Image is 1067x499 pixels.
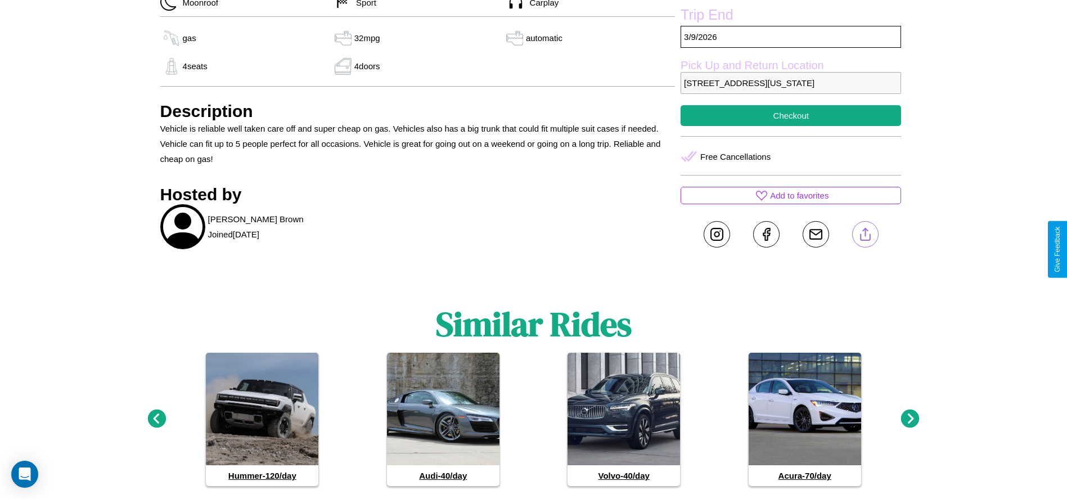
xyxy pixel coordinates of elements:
img: gas [332,58,354,75]
div: Give Feedback [1054,227,1061,272]
p: Free Cancellations [700,149,771,164]
p: [STREET_ADDRESS][US_STATE] [681,72,901,94]
p: 4 doors [354,59,380,74]
h4: Acura - 70 /day [749,465,861,486]
div: Open Intercom Messenger [11,461,38,488]
img: gas [160,58,183,75]
label: Trip End [681,7,901,26]
a: Hummer-120/day [206,353,318,486]
h4: Hummer - 120 /day [206,465,318,486]
button: Add to favorites [681,187,901,204]
label: Pick Up and Return Location [681,59,901,72]
h4: Volvo - 40 /day [568,465,680,486]
a: Acura-70/day [749,353,861,486]
p: [PERSON_NAME] Brown [208,212,304,227]
p: 32 mpg [354,30,380,46]
h3: Hosted by [160,185,676,204]
img: gas [160,30,183,47]
img: gas [503,30,526,47]
button: Checkout [681,105,901,126]
p: automatic [526,30,562,46]
p: 4 seats [183,59,208,74]
h1: Similar Rides [436,301,632,347]
a: Audi-40/day [387,353,499,486]
p: Joined [DATE] [208,227,259,242]
p: gas [183,30,196,46]
p: Add to favorites [770,188,829,203]
h4: Audi - 40 /day [387,465,499,486]
a: Volvo-40/day [568,353,680,486]
img: gas [332,30,354,47]
p: Vehicle is reliable well taken care off and super cheap on gas. Vehicles also has a big trunk tha... [160,121,676,167]
h3: Description [160,102,676,121]
p: 3 / 9 / 2026 [681,26,901,48]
